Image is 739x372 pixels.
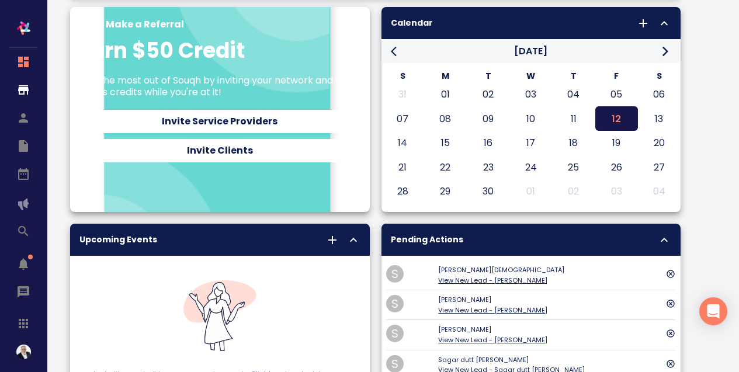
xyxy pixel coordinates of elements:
div: 01 [509,184,552,199]
p: Upcoming Events [79,234,274,246]
p: Get the most out of Souqh by inviting your network and earn bonus credits while you're at it! [79,75,360,98]
div: 16 [467,135,509,150]
div: 22 [424,160,467,175]
div: 02 [467,87,509,102]
div: Pending Actions [381,224,681,256]
div: Month View [381,70,681,203]
button: Invite Service Providers [79,110,360,133]
div: W [511,70,550,82]
span: Invite Clients [84,142,356,159]
div: 04 [638,184,681,199]
div: M [426,70,465,82]
div: 31 [381,87,424,102]
div: 28 [381,184,424,199]
div: 24 [509,160,552,175]
p: Sagar dutt [PERSON_NAME] [438,355,665,365]
div: S [386,295,404,312]
h3: Earn $50 Credit [79,39,360,63]
img: no result found [183,280,256,352]
div: 02 [552,184,595,199]
div: Open Intercom Messenger [699,297,727,325]
div: Upcoming Events [70,224,370,256]
p: [PERSON_NAME] [438,325,665,335]
div: T [554,70,593,82]
div: 17 [509,135,552,150]
svg: Storefront [16,83,30,97]
p: [PERSON_NAME] [438,295,665,305]
div: 20 [638,135,681,150]
div: 12 [595,112,638,126]
p: [PERSON_NAME][DEMOGRAPHIC_DATA] [438,265,665,275]
div: 01 [424,87,467,102]
div: 30 [467,184,509,199]
div: 09 [467,112,509,126]
div: 05 [595,87,638,102]
div: T [469,70,508,82]
div: 13 [638,112,681,126]
div: S [640,70,679,82]
img: logo4f7b402c-3c53-4a20-95f0-bd30e38bf7b4.png [16,345,31,359]
div: 21 [381,160,424,175]
svg: Dashboard [16,55,30,69]
div: Profile [16,345,31,359]
a: View New Lead - [PERSON_NAME] [438,335,547,345]
div: S [386,325,404,342]
div: 29 [424,184,467,199]
button: Invite Clients [79,139,360,162]
div: F [597,70,636,82]
div: S [386,265,404,283]
p: Calendar [391,17,585,29]
div: 15 [424,135,467,150]
div: 19 [595,135,638,150]
div: 06 [638,87,681,102]
div: 03 [595,184,638,199]
div: S [383,70,422,82]
div: Calendar [381,7,681,39]
h6: Make a Referral [106,16,360,33]
p: Pending Actions [391,234,624,246]
div: 03 [509,87,552,102]
div: 10 [509,112,552,126]
div: 08 [424,112,467,126]
span: Invite Service Providers [84,113,356,130]
div: 23 [467,160,509,175]
a: View New Lead - [PERSON_NAME] [438,276,547,285]
div: 14 [381,135,424,150]
div: 25 [552,160,595,175]
a: View New Lead - [PERSON_NAME] [438,305,547,315]
div: 04 [552,87,595,102]
div: Calendar [381,39,681,212]
div: 11 [552,112,595,126]
div: 18 [552,135,595,150]
div: 27 [638,160,681,175]
div: 26 [595,160,638,175]
div: 07 [381,112,424,126]
div: [DATE] [414,44,648,58]
img: logo-white-line [12,16,35,40]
